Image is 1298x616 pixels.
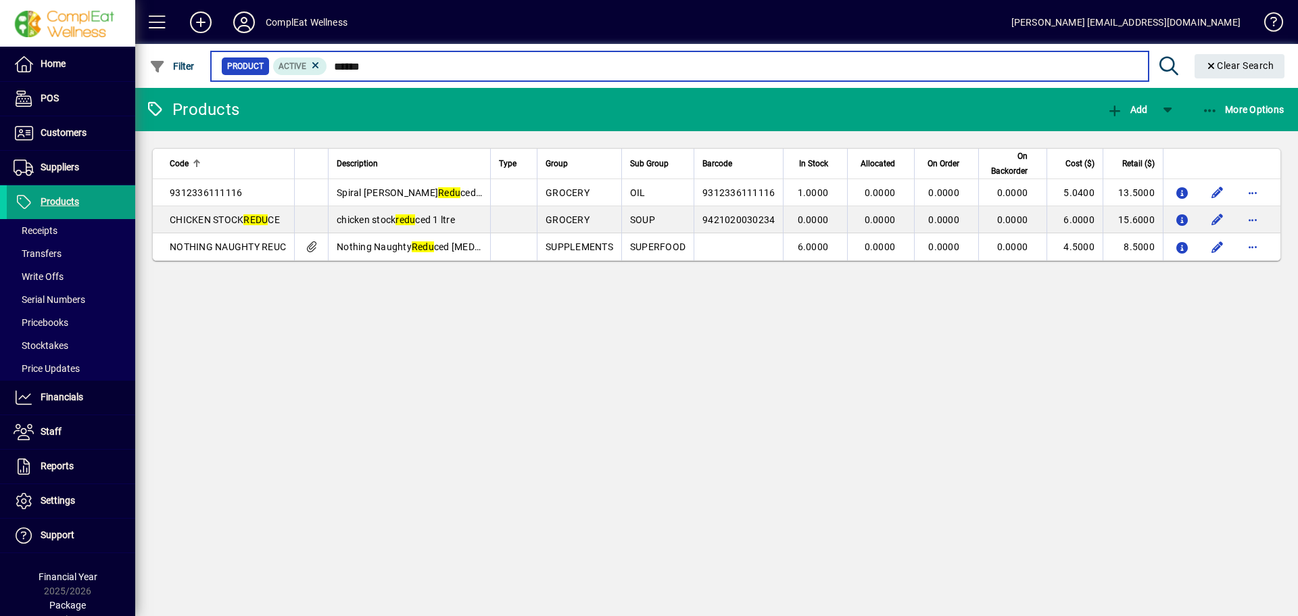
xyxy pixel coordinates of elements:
button: Clear [1195,54,1285,78]
div: On Order [923,156,971,171]
span: 0.0000 [928,187,959,198]
a: Receipts [7,219,135,242]
mat-chip: Activation Status: Active [273,57,327,75]
span: 0.0000 [928,241,959,252]
span: Type [499,156,516,171]
span: Support [41,529,74,540]
span: On Backorder [987,149,1028,179]
span: 6.0000 [798,241,829,252]
div: ComplEat Wellness [266,11,347,33]
span: 0.0000 [928,214,959,225]
a: Reports [7,450,135,483]
a: Serial Numbers [7,288,135,311]
span: Package [49,600,86,611]
span: In Stock [799,156,828,171]
span: Sub Group [630,156,669,171]
span: Add [1107,104,1147,115]
span: SOUP [630,214,655,225]
span: Transfers [14,248,62,259]
div: Group [546,156,613,171]
em: Redu [412,241,434,252]
button: More Options [1199,97,1288,122]
a: Settings [7,484,135,518]
button: Add [1103,97,1151,122]
span: Clear Search [1205,60,1274,71]
a: Price Updates [7,357,135,380]
button: Edit [1207,209,1228,231]
a: Pricebooks [7,311,135,334]
span: 9421020030234 [702,214,775,225]
em: Redu [438,187,460,198]
span: Allocated [861,156,895,171]
em: REDU [243,214,268,225]
span: Staff [41,426,62,437]
span: 0.0000 [997,241,1028,252]
td: 13.5000 [1103,179,1163,206]
span: Serial Numbers [14,294,85,305]
div: Type [499,156,529,171]
div: Allocated [856,156,907,171]
a: Write Offs [7,265,135,288]
a: POS [7,82,135,116]
span: POS [41,93,59,103]
span: Reports [41,460,74,471]
a: Financials [7,381,135,414]
div: [PERSON_NAME] [EMAIL_ADDRESS][DOMAIN_NAME] [1011,11,1241,33]
span: On Order [928,156,959,171]
span: 0.0000 [798,214,829,225]
span: Cost ($) [1065,156,1095,171]
td: 5.0400 [1047,179,1103,206]
button: More options [1242,236,1264,258]
a: Knowledge Base [1254,3,1281,47]
span: Nothing Naughty ced [MEDICAL_DATA] 200g [337,241,550,252]
span: 0.0000 [997,187,1028,198]
div: Products [145,99,239,120]
span: Receipts [14,225,57,236]
a: Home [7,47,135,81]
span: Product [227,60,264,73]
span: Description [337,156,378,171]
span: 0.0000 [865,187,896,198]
div: Code [170,156,286,171]
span: Code [170,156,189,171]
a: Staff [7,415,135,449]
a: Customers [7,116,135,150]
button: Filter [146,54,198,78]
span: Financial Year [39,571,97,582]
span: Financials [41,392,83,402]
a: Stocktakes [7,334,135,357]
span: Pricebooks [14,317,68,328]
span: More Options [1202,104,1284,115]
em: redu [395,214,415,225]
td: 8.5000 [1103,233,1163,260]
button: Profile [222,10,266,34]
span: CHICKEN STOCK CE [170,214,280,225]
span: Filter [149,61,195,72]
span: Customers [41,127,87,138]
span: Suppliers [41,162,79,172]
span: Settings [41,495,75,506]
div: Description [337,156,482,171]
div: Sub Group [630,156,686,171]
span: Write Offs [14,271,64,282]
span: NOTHING NAUGHTY REUC [170,241,286,252]
a: Suppliers [7,151,135,185]
div: On Backorder [987,149,1040,179]
span: Group [546,156,568,171]
span: chicken stock ced 1 ltre [337,214,455,225]
button: Add [179,10,222,34]
td: 4.5000 [1047,233,1103,260]
button: Edit [1207,182,1228,204]
span: 9312336111116 [170,187,242,198]
span: Active [279,62,306,71]
span: Home [41,58,66,69]
button: Edit [1207,236,1228,258]
span: Products [41,196,79,207]
span: OIL [630,187,646,198]
a: Transfers [7,242,135,265]
span: 1.0000 [798,187,829,198]
div: Barcode [702,156,775,171]
span: GROCERY [546,187,590,198]
span: Retail ($) [1122,156,1155,171]
span: 9312336111116 [702,187,775,198]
